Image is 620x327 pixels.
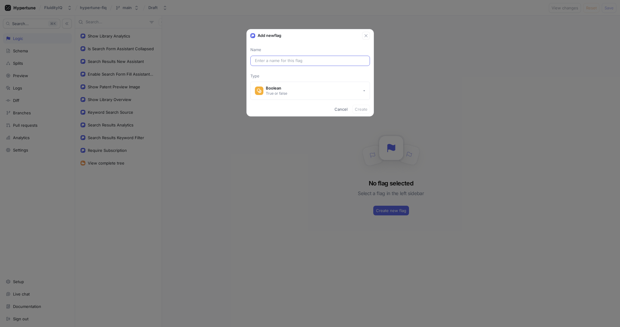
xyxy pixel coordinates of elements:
span: Cancel [335,107,348,111]
span: Create [355,107,368,111]
p: Type [250,73,370,79]
button: Create [352,105,370,114]
input: Enter a name for this flag [255,58,365,64]
div: True or false [266,91,287,96]
p: Add new flag [258,33,281,39]
p: Name [250,47,370,53]
button: BooleanTrue or false [250,82,370,100]
button: Cancel [332,105,350,114]
div: Boolean [266,86,287,91]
